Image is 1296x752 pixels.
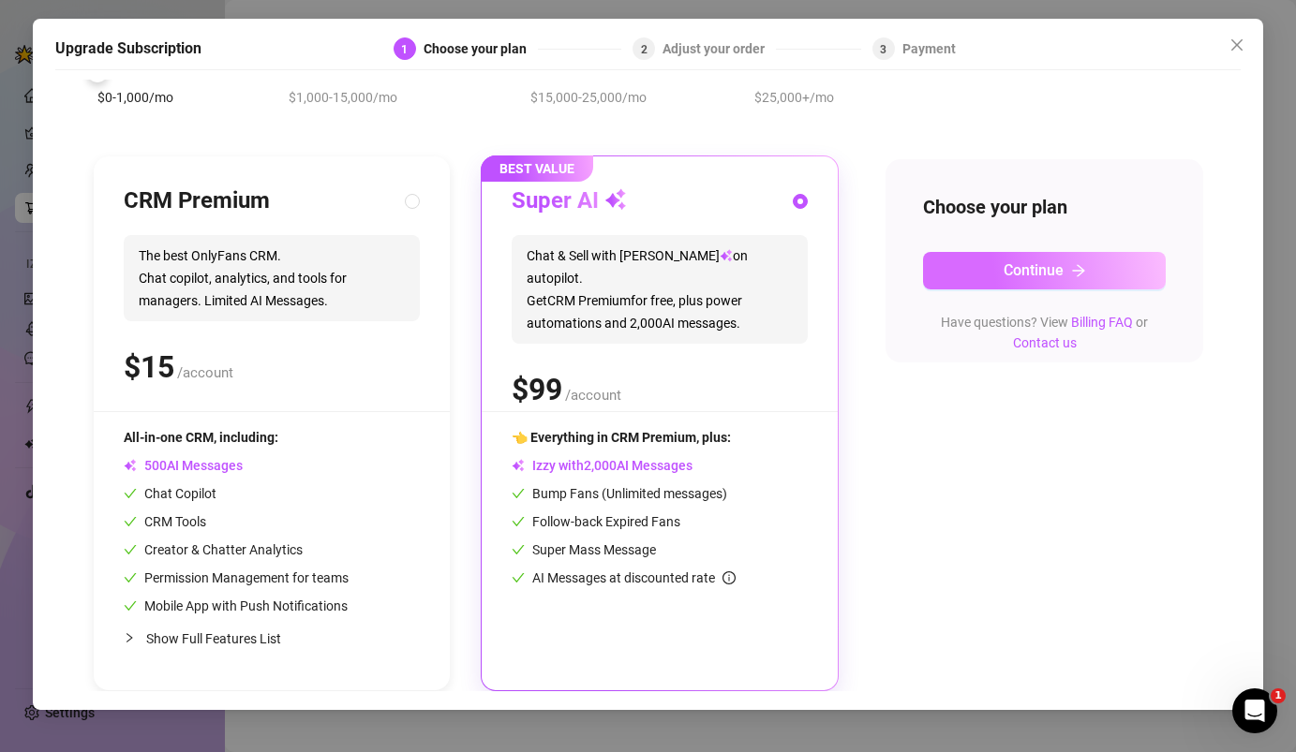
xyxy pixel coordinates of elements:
h3: CRM Premium [124,186,270,216]
button: Help [250,580,375,655]
span: AI Messages at discounted rate [532,570,736,585]
div: Show Full Features List [124,616,420,660]
span: Creator & Chatter Analytics [124,542,303,557]
span: BEST VALUE [481,155,593,182]
div: Profile image for Tanya [22,204,59,242]
span: check [512,515,525,528]
div: Payment [902,37,956,60]
span: check [124,543,137,556]
span: check [512,571,525,584]
span: Have questions? View or [941,315,1148,350]
span: Mobile App with Push Notifications [124,598,348,613]
img: Profile image for Ella [22,135,59,172]
button: Close [1222,30,1252,60]
h1: Messages [139,8,240,40]
span: check [512,543,525,556]
span: $ [512,372,562,407]
div: Close [329,7,363,41]
span: 1 [401,43,408,56]
span: The best OnlyFans CRM. Chat copilot, analytics, and tools for managers. Limited AI Messages. [124,235,420,321]
span: close [1229,37,1244,52]
a: Billing FAQ [1071,315,1133,330]
div: • [DATE] [179,154,231,173]
div: • [DATE] [179,84,231,104]
span: /account [565,387,621,404]
span: 3 [880,43,886,56]
span: $0-1,000/mo [97,87,173,108]
span: /account [177,364,233,381]
button: Continuearrow-right [923,252,1167,289]
span: 1 [1271,688,1286,703]
span: info-circle [722,571,736,584]
span: Follow-back Expired Fans [512,514,680,529]
span: check [124,515,137,528]
span: Home [43,627,82,640]
span: Chat & Sell with [PERSON_NAME] on autopilot. Get CRM Premium for free, plus power automations and... [512,235,808,344]
span: check [124,487,137,500]
a: Contact us [1013,335,1077,350]
span: Permission Management for teams [124,570,349,585]
span: Izzy with AI Messages [512,458,693,473]
h5: Upgrade Subscription [55,37,201,60]
span: $25,000+/mo [754,87,834,108]
h4: Choose your plan [923,194,1167,220]
span: arrow-right [1071,263,1086,278]
span: Bump Fans (Unlimited messages) [512,486,727,501]
span: check [124,599,137,612]
span: $1,000-15,000/mo [289,87,397,108]
span: Super Mass Message [512,542,656,557]
iframe: Intercom live chat [1232,688,1277,733]
span: $ [124,349,174,385]
div: Adjust your order [663,37,776,60]
span: Chat Copilot [124,486,216,501]
div: • [DATE] [179,223,231,243]
img: Profile image for Ella [22,66,59,103]
span: Messages [151,627,223,640]
div: [PERSON_NAME] [67,154,175,173]
span: Continue [1004,261,1064,279]
div: [PERSON_NAME] [67,84,175,104]
span: 2 [641,43,648,56]
span: 👈 Everything in CRM Premium, plus: [512,430,731,445]
span: Close [1222,37,1252,52]
span: check [124,571,137,584]
span: AI Messages [124,458,243,473]
span: All-in-one CRM, including: [124,430,278,445]
div: Choose your plan [424,37,538,60]
span: Help [297,627,327,640]
button: Messages [125,580,249,655]
span: check [512,487,525,500]
span: collapsed [124,632,135,643]
h3: Super AI [512,186,627,216]
span: CRM Tools [124,514,206,529]
span: $15,000-25,000/mo [530,87,647,108]
button: Send us a message [86,523,289,560]
div: [PERSON_NAME] [67,223,175,243]
span: Show Full Features List [146,631,281,646]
